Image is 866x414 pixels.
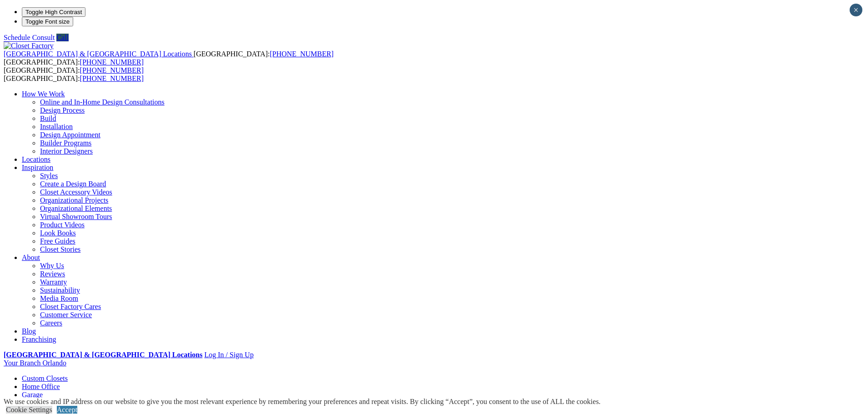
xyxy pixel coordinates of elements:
a: Inspiration [22,164,53,171]
a: Closet Stories [40,245,80,253]
a: Online and In-Home Design Consultations [40,98,165,106]
a: Closet Accessory Videos [40,188,112,196]
a: Reviews [40,270,65,278]
a: About [22,254,40,261]
a: Schedule Consult [4,34,55,41]
a: Design Process [40,106,85,114]
a: Styles [40,172,58,180]
span: Orlando [42,359,66,367]
span: Toggle Font size [25,18,70,25]
a: Organizational Projects [40,196,108,204]
a: Design Appointment [40,131,100,139]
a: Garage [22,391,43,399]
a: [PHONE_NUMBER] [80,58,144,66]
a: [GEOGRAPHIC_DATA] & [GEOGRAPHIC_DATA] Locations [4,351,202,359]
a: Media Room [40,294,78,302]
a: Builder Programs [40,139,91,147]
a: Free Guides [40,237,75,245]
a: Call [56,34,69,41]
a: Franchising [22,335,56,343]
a: Interior Designers [40,147,93,155]
a: [PHONE_NUMBER] [80,75,144,82]
a: Custom Closets [22,374,68,382]
a: Home Office [22,383,60,390]
a: Locations [22,155,50,163]
a: Build [40,115,56,122]
a: [GEOGRAPHIC_DATA] & [GEOGRAPHIC_DATA] Locations [4,50,194,58]
button: Toggle Font size [22,17,73,26]
a: Warranty [40,278,67,286]
div: We use cookies and IP address on our website to give you the most relevant experience by remember... [4,398,601,406]
a: [PHONE_NUMBER] [80,66,144,74]
a: Customer Service [40,311,92,319]
a: Careers [40,319,62,327]
a: Virtual Showroom Tours [40,213,112,220]
a: Log In / Sign Up [204,351,253,359]
a: Accept [57,406,77,414]
a: Your Branch Orlando [4,359,66,367]
span: Your Branch [4,359,40,367]
button: Toggle High Contrast [22,7,85,17]
span: Toggle High Contrast [25,9,82,15]
span: [GEOGRAPHIC_DATA]: [GEOGRAPHIC_DATA]: [4,50,334,66]
a: Why Us [40,262,64,269]
span: [GEOGRAPHIC_DATA]: [GEOGRAPHIC_DATA]: [4,66,144,82]
a: How We Work [22,90,65,98]
img: Closet Factory [4,42,54,50]
a: Sustainability [40,286,80,294]
a: Cookie Settings [6,406,52,414]
a: Product Videos [40,221,85,229]
a: Blog [22,327,36,335]
span: [GEOGRAPHIC_DATA] & [GEOGRAPHIC_DATA] Locations [4,50,192,58]
button: Close [850,4,862,16]
a: Look Books [40,229,76,237]
a: Organizational Elements [40,205,112,212]
a: Closet Factory Cares [40,303,101,310]
a: [PHONE_NUMBER] [270,50,333,58]
a: Create a Design Board [40,180,106,188]
a: Installation [40,123,73,130]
